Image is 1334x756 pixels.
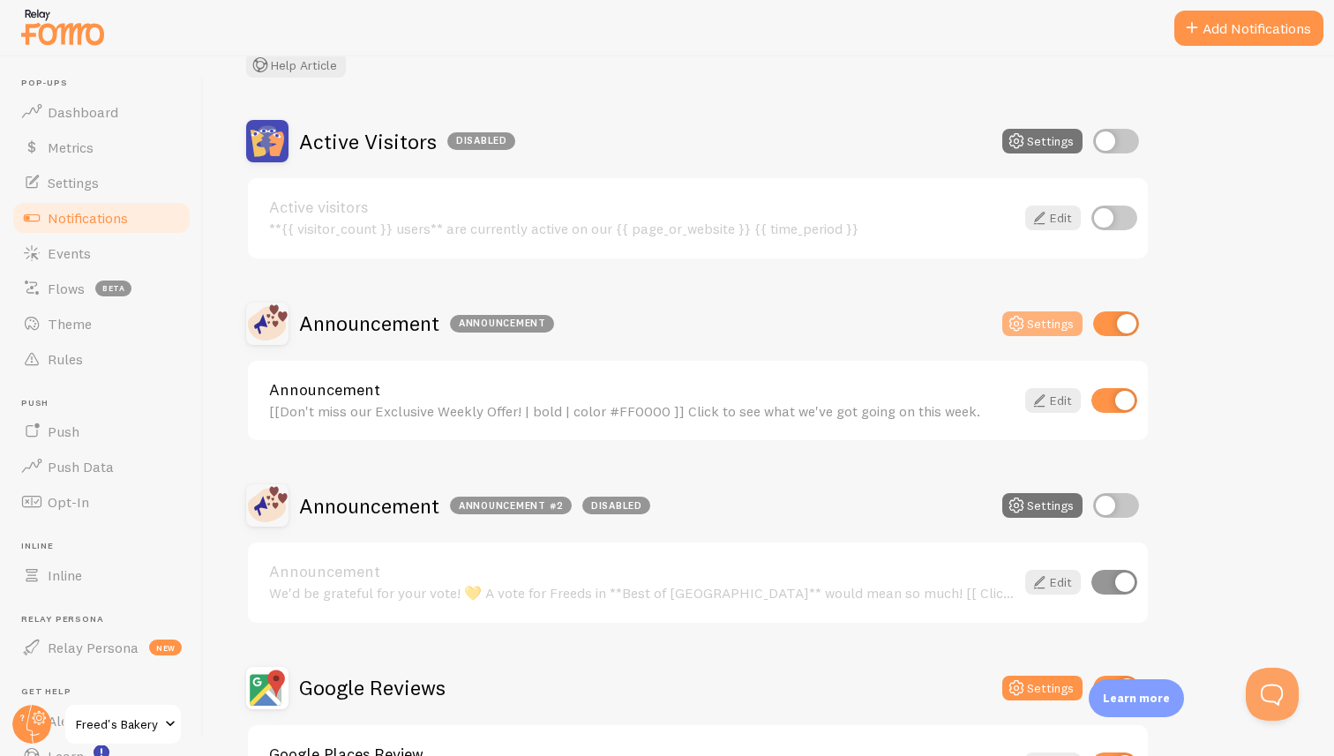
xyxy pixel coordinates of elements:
div: Disabled [447,132,515,150]
button: Settings [1002,311,1083,336]
button: Settings [1002,493,1083,518]
span: Opt-In [48,493,89,511]
a: Metrics [11,130,192,165]
span: Inline [21,541,192,552]
img: Google Reviews [246,667,289,709]
a: Edit [1025,570,1081,595]
a: Rules [11,341,192,377]
a: Active visitors [269,199,1015,215]
a: Relay Persona new [11,630,192,665]
a: Opt-In [11,484,192,520]
span: new [149,640,182,655]
div: [[Don't miss our Exclusive Weekly Offer! | bold | color #FF0000 ]] Click to see what we've got go... [269,403,1015,419]
span: Settings [48,174,99,191]
span: Relay Persona [21,614,192,625]
h2: Google Reviews [299,674,446,701]
div: Announcement [450,315,554,333]
span: Relay Persona [48,639,139,656]
span: Flows [48,280,85,297]
span: Events [48,244,91,262]
span: Rules [48,350,83,368]
span: Get Help [21,686,192,698]
a: Theme [11,306,192,341]
span: Push [48,423,79,440]
h2: Active Visitors [299,128,515,155]
span: Dashboard [48,103,118,121]
a: Edit [1025,388,1081,413]
a: Flows beta [11,271,192,306]
span: beta [95,281,131,296]
h2: Announcement [299,492,650,520]
a: Dashboard [11,94,192,130]
img: Announcement [246,303,289,345]
button: Help Article [246,53,346,78]
a: Freed's Bakery [64,703,183,745]
a: Events [11,236,192,271]
div: Learn more [1089,679,1184,717]
span: Theme [48,315,92,333]
img: fomo-relay-logo-orange.svg [19,4,107,49]
h2: Announcement [299,310,554,337]
span: Inline [48,566,82,584]
div: We'd be grateful for your vote! 💛 A vote for Freeds in **Best of [GEOGRAPHIC_DATA]** would mean s... [269,585,1015,601]
a: Notifications [11,200,192,236]
button: Settings [1002,676,1083,700]
a: Settings [11,165,192,200]
a: Push [11,414,192,449]
div: Announcement #2 [450,497,572,514]
button: Settings [1002,129,1083,153]
a: Push Data [11,449,192,484]
a: Inline [11,558,192,593]
a: Edit [1025,206,1081,230]
div: Disabled [582,497,650,514]
a: Announcement [269,564,1015,580]
span: Metrics [48,138,94,156]
a: Announcement [269,382,1015,398]
span: Push Data [48,458,114,475]
iframe: Help Scout Beacon - Open [1246,668,1299,721]
p: Learn more [1103,690,1170,707]
img: Active Visitors [246,120,289,162]
span: Freed's Bakery [76,714,160,735]
img: Announcement [246,484,289,527]
span: Push [21,398,192,409]
span: Pop-ups [21,78,192,89]
span: Notifications [48,209,128,227]
div: **{{ visitor_count }} users** are currently active on our {{ page_or_website }} {{ time_period }} [269,221,1015,236]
